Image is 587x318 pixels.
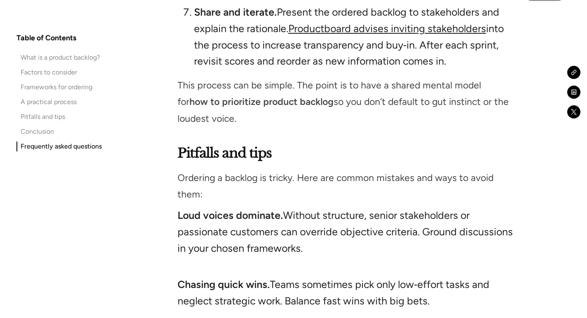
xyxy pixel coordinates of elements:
[178,169,513,202] p: Ordering a backlog is tricky. Here are common mistakes and ways to avoid them:
[16,142,102,151] a: Frequently asked questions
[21,127,54,137] div: Conclusion
[16,82,102,92] a: Frameworks for ordering
[16,97,102,107] a: A practical process
[178,278,270,290] strong: Chasing quick wins.
[16,33,76,43] h4: Table of Contents
[288,22,486,35] a: Productboard advises inviting stakeholders
[21,112,65,122] div: Pitfalls and tips
[21,97,77,107] div: A practical process
[21,82,92,92] div: Frameworks for ordering
[21,67,77,77] div: Factors to consider
[21,53,100,63] div: What is a product backlog?
[178,145,272,161] strong: Pitfalls and tips
[194,4,513,70] li: Present the ordered backlog to stakeholders and explain the rationale. into the process to increa...
[21,142,102,151] div: Frequently asked questions
[16,67,102,77] a: Factors to consider
[189,96,334,107] strong: how to prioritize product backlog
[16,127,102,137] a: Conclusion
[178,77,513,126] p: This process can be simple. The point is to have a shared mental model for so you don’t default t...
[16,53,102,63] a: What is a product backlog?
[16,112,102,122] a: Pitfalls and tips
[178,207,513,273] li: Without structure, senior stakeholders or passionate customers can override objective criteria. G...
[194,6,277,18] strong: Share and iterate.
[178,209,283,221] strong: Loud voices dominate.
